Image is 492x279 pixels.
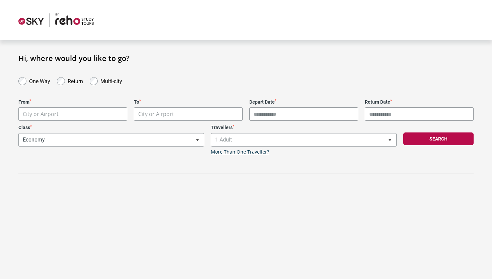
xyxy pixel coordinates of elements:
[19,108,127,121] span: City or Airport
[18,125,204,130] label: Class
[19,133,204,146] span: Economy
[29,76,50,85] label: One Way
[211,125,397,130] label: Travellers
[134,107,243,121] span: City or Airport
[18,133,204,147] span: Economy
[100,76,122,85] label: Multi-city
[23,110,59,118] span: City or Airport
[18,107,127,121] span: City or Airport
[134,99,243,105] label: To
[211,133,396,146] span: 1 Adult
[68,76,83,85] label: Return
[403,132,474,145] button: Search
[365,99,474,105] label: Return Date
[138,110,174,118] span: City or Airport
[249,99,358,105] label: Depart Date
[211,149,269,155] a: More Than One Traveller?
[134,108,242,121] span: City or Airport
[18,99,127,105] label: From
[18,54,474,62] h1: Hi, where would you like to go?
